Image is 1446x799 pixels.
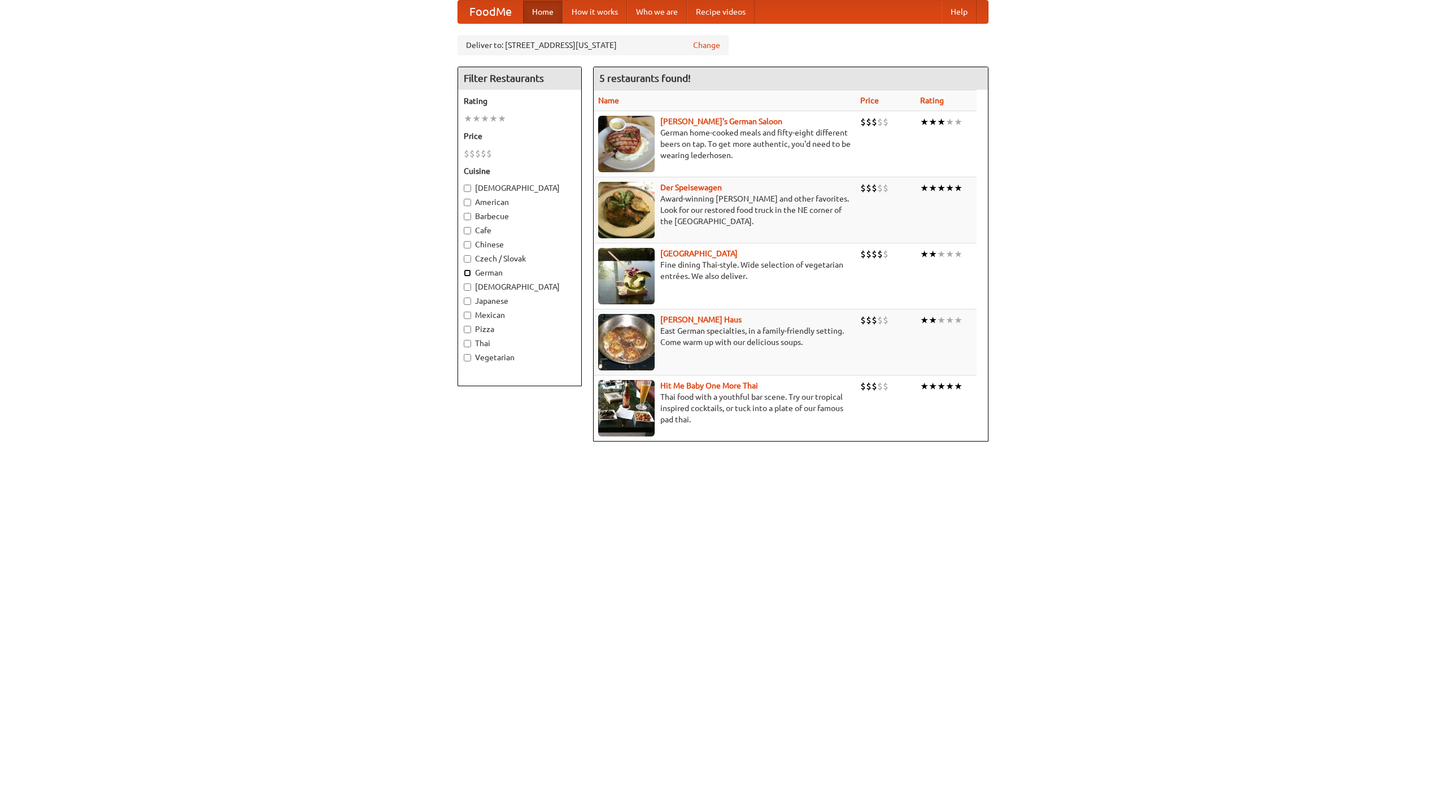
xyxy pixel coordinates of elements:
li: ★ [937,248,946,260]
li: $ [877,314,883,326]
li: ★ [946,182,954,194]
input: Chinese [464,241,471,248]
li: $ [883,248,888,260]
img: satay.jpg [598,248,655,304]
li: ★ [937,182,946,194]
li: $ [860,248,866,260]
label: Chinese [464,239,576,250]
li: $ [877,116,883,128]
li: $ [866,248,872,260]
label: Mexican [464,309,576,321]
input: Barbecue [464,213,471,220]
a: Der Speisewagen [660,183,722,192]
label: Japanese [464,295,576,307]
li: ★ [472,112,481,125]
label: American [464,197,576,208]
input: Vegetarian [464,354,471,361]
li: $ [866,380,872,392]
li: $ [866,182,872,194]
li: $ [872,248,877,260]
li: ★ [920,314,929,326]
li: $ [872,314,877,326]
li: ★ [489,112,498,125]
label: Cafe [464,225,576,236]
p: East German specialties, in a family-friendly setting. Come warm up with our delicious soups. [598,325,851,348]
li: $ [860,380,866,392]
li: $ [469,147,475,160]
p: German home-cooked meals and fifty-eight different beers on tap. To get more authentic, you'd nee... [598,127,851,161]
li: ★ [946,380,954,392]
li: $ [866,116,872,128]
li: $ [481,147,486,160]
a: How it works [563,1,627,23]
a: Price [860,96,879,105]
h5: Price [464,130,576,142]
input: German [464,269,471,277]
li: ★ [481,112,489,125]
input: Mexican [464,312,471,319]
a: Recipe videos [687,1,755,23]
a: Hit Me Baby One More Thai [660,381,758,390]
a: Who we are [627,1,687,23]
li: ★ [464,112,472,125]
li: $ [883,380,888,392]
label: Pizza [464,324,576,335]
a: FoodMe [458,1,523,23]
li: ★ [929,248,937,260]
li: $ [866,314,872,326]
input: Thai [464,340,471,347]
li: ★ [920,248,929,260]
h5: Cuisine [464,165,576,177]
img: kohlhaus.jpg [598,314,655,370]
li: $ [872,182,877,194]
a: Home [523,1,563,23]
li: $ [872,116,877,128]
li: ★ [498,112,506,125]
img: esthers.jpg [598,116,655,172]
label: German [464,267,576,278]
input: Japanese [464,298,471,305]
li: ★ [929,116,937,128]
li: ★ [946,116,954,128]
li: ★ [954,248,962,260]
p: Award-winning [PERSON_NAME] and other favorites. Look for our restored food truck in the NE corne... [598,193,851,227]
li: $ [877,182,883,194]
a: Help [942,1,977,23]
h5: Rating [464,95,576,107]
li: ★ [929,380,937,392]
a: Name [598,96,619,105]
a: Change [693,40,720,51]
li: $ [464,147,469,160]
a: [PERSON_NAME]'s German Saloon [660,117,782,126]
input: [DEMOGRAPHIC_DATA] [464,283,471,291]
li: $ [877,380,883,392]
a: [PERSON_NAME] Haus [660,315,742,324]
a: Rating [920,96,944,105]
li: $ [475,147,481,160]
input: Pizza [464,326,471,333]
li: ★ [954,116,962,128]
label: Vegetarian [464,352,576,363]
li: ★ [937,116,946,128]
li: ★ [929,314,937,326]
li: $ [877,248,883,260]
li: ★ [920,116,929,128]
label: Thai [464,338,576,349]
li: ★ [954,182,962,194]
p: Fine dining Thai-style. Wide selection of vegetarian entrées. We also deliver. [598,259,851,282]
p: Thai food with a youthful bar scene. Try our tropical inspired cocktails, or tuck into a plate of... [598,391,851,425]
input: American [464,199,471,206]
li: ★ [946,248,954,260]
a: [GEOGRAPHIC_DATA] [660,249,738,258]
li: $ [883,116,888,128]
h4: Filter Restaurants [458,67,581,90]
li: $ [860,314,866,326]
input: [DEMOGRAPHIC_DATA] [464,185,471,192]
img: babythai.jpg [598,380,655,436]
li: ★ [954,380,962,392]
